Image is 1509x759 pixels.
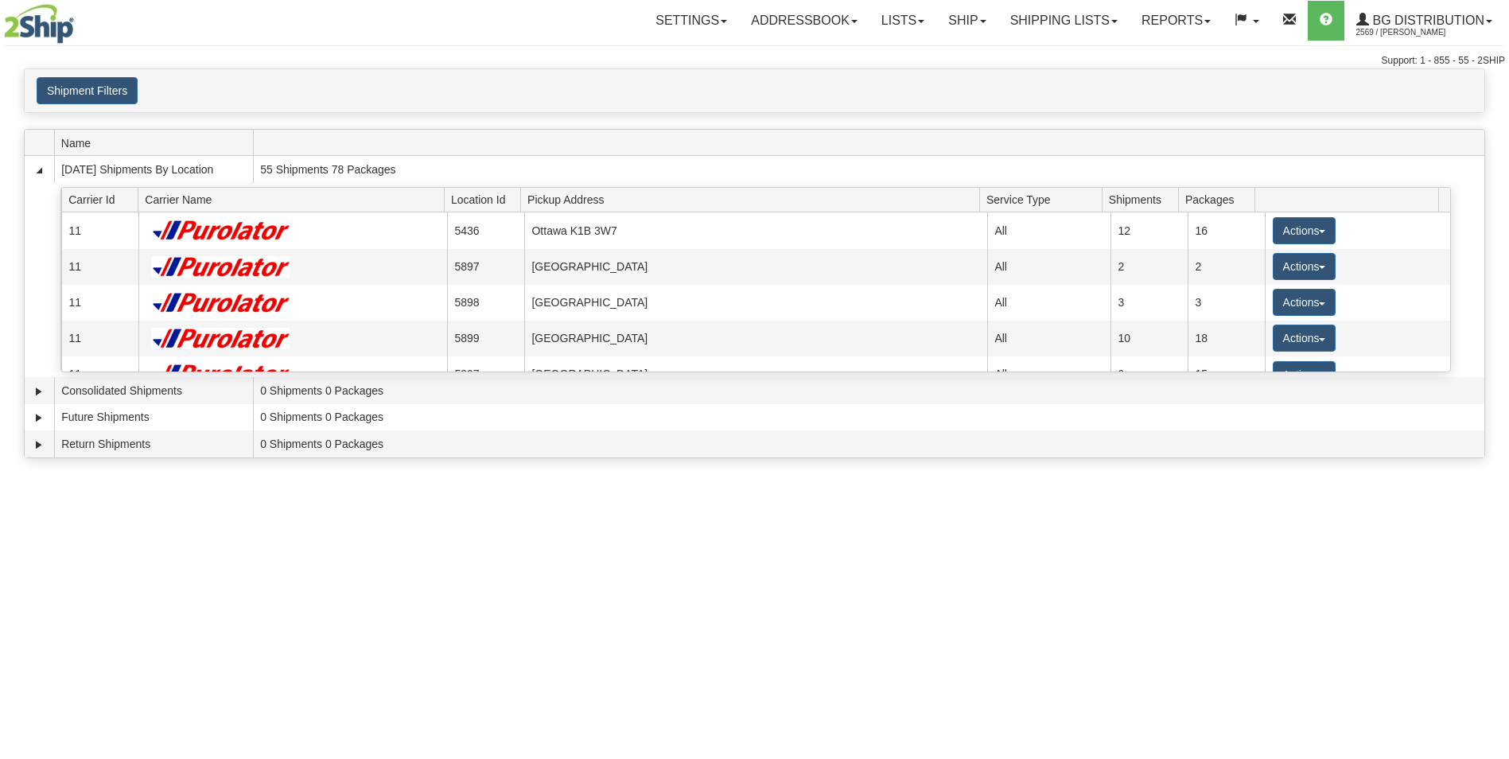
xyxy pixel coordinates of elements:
span: Carrier Name [145,187,444,212]
a: BG Distribution 2569 / [PERSON_NAME] [1344,1,1504,41]
a: Reports [1130,1,1223,41]
td: 2 [1110,249,1188,285]
td: All [987,249,1110,285]
a: Expand [31,437,47,453]
td: 5899 [447,321,524,356]
td: 0 Shipments 0 Packages [253,404,1484,431]
td: 5897 [447,249,524,285]
button: Actions [1273,253,1336,280]
td: 11 [61,212,138,248]
td: All [987,321,1110,356]
td: Consolidated Shipments [54,377,253,404]
td: 16 [1188,212,1265,248]
span: 2569 / [PERSON_NAME] [1356,25,1476,41]
td: [GEOGRAPHIC_DATA] [524,285,987,321]
td: [DATE] Shipments By Location [54,156,253,183]
a: Collapse [31,162,47,178]
td: 0 Shipments 0 Packages [253,377,1484,404]
td: 10 [1110,321,1188,356]
button: Shipment Filters [37,77,138,104]
td: 11 [61,285,138,321]
td: 5436 [447,212,524,248]
button: Actions [1273,217,1336,244]
span: Name [61,130,253,155]
img: logo2569.jpg [4,4,74,44]
td: 2 [1188,249,1265,285]
button: Actions [1273,289,1336,316]
td: All [987,285,1110,321]
img: Purolator [146,292,297,313]
td: 11 [61,356,138,392]
td: Return Shipments [54,430,253,457]
span: Service Type [986,187,1102,212]
img: Purolator [146,328,297,349]
a: Settings [644,1,739,41]
td: [GEOGRAPHIC_DATA] [524,249,987,285]
iframe: chat widget [1472,298,1507,461]
td: 11 [61,321,138,356]
td: 55 Shipments 78 Packages [253,156,1484,183]
td: 3 [1188,285,1265,321]
td: 5898 [447,285,524,321]
button: Actions [1273,361,1336,388]
span: Pickup Address [527,187,979,212]
img: Purolator [146,364,297,385]
span: Shipments [1109,187,1179,212]
a: Shipping lists [998,1,1130,41]
td: 5907 [447,356,524,392]
td: Ottawa K1B 3W7 [524,212,987,248]
td: 18 [1188,321,1265,356]
td: [GEOGRAPHIC_DATA] [524,356,987,392]
div: Support: 1 - 855 - 55 - 2SHIP [4,54,1505,68]
td: 0 Shipments 0 Packages [253,430,1484,457]
td: 3 [1110,285,1188,321]
span: Packages [1185,187,1255,212]
td: 15 [1188,356,1265,392]
a: Expand [31,383,47,399]
img: Purolator [146,256,297,278]
a: Ship [936,1,998,41]
td: 12 [1110,212,1188,248]
span: BG Distribution [1369,14,1484,27]
button: Actions [1273,325,1336,352]
a: Expand [31,410,47,426]
td: [GEOGRAPHIC_DATA] [524,321,987,356]
a: Lists [869,1,936,41]
td: 9 [1110,356,1188,392]
td: Future Shipments [54,404,253,431]
td: All [987,356,1110,392]
span: Carrier Id [68,187,138,212]
img: Purolator [146,220,297,241]
span: Location Id [451,187,521,212]
a: Addressbook [739,1,869,41]
td: All [987,212,1110,248]
td: 11 [61,249,138,285]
